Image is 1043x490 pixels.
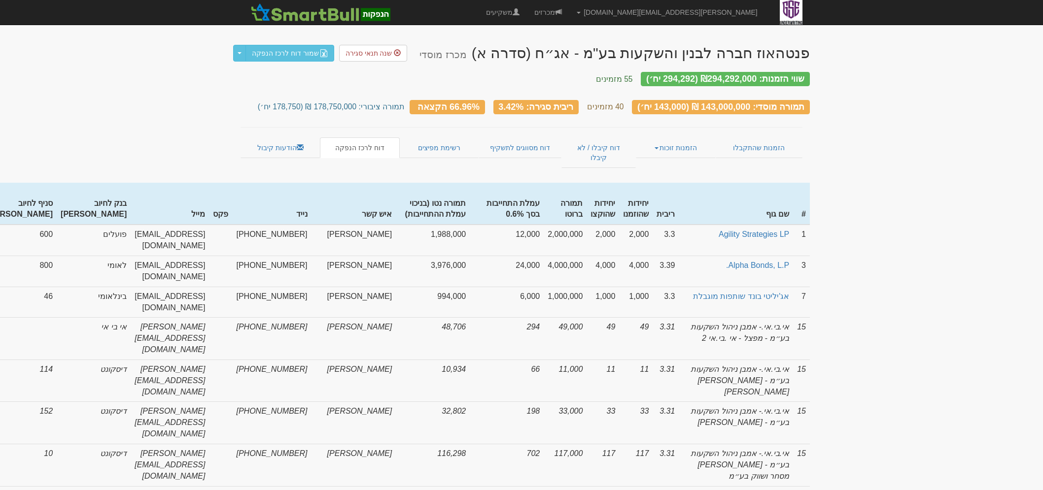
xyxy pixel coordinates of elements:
[312,183,396,225] th: איש קשר
[653,183,679,225] th: ריבית
[248,2,393,22] img: סמארטבול - מערכת לניהול הנפקות
[493,100,579,114] div: ריבית סגירה: 3.42%
[131,318,209,360] td: [PERSON_NAME][EMAIL_ADDRESS][DOMAIN_NAME]
[419,45,810,61] div: פנטהאוז חברה לבנין והשקעות בע"מ - אג״ח (סדרה א) - הנפקה לציבור
[232,318,311,360] td: [PHONE_NUMBER]
[587,183,619,225] th: יחידות שהוקצו
[587,256,619,287] td: 100%
[636,137,715,158] a: הזמנות זוכות
[57,402,131,444] td: 11 - דיסקונט
[544,318,587,360] td: 49,000
[653,287,679,318] td: 3.3
[587,402,619,444] td: 100%
[470,256,544,287] td: 24,000
[793,402,810,444] td: 15
[587,287,619,318] td: 100%
[131,256,209,287] td: [EMAIL_ADDRESS][DOMAIN_NAME]
[232,256,311,287] td: [PHONE_NUMBER]
[57,444,131,486] td: 11 - דיסקונט
[232,287,311,318] td: [PHONE_NUMBER]
[312,444,396,486] td: [PERSON_NAME]
[57,287,131,318] td: הבנק הבינלאומי הראשון (חבר בורסה) - 1313
[793,318,810,360] td: 15
[544,402,587,444] td: 33,000
[57,256,131,287] td: 10 - לאומי
[653,318,679,360] td: 3.31
[793,256,810,287] td: 3
[793,444,810,486] td: 15
[131,183,209,225] th: מייל
[470,402,544,444] td: 198
[320,137,399,158] a: דוח לרכז הנפקה
[470,225,544,256] td: 12,000
[544,359,587,402] td: 11,000
[320,49,328,57] img: excel-file-white.png
[619,444,653,486] td: מתוך - של אי.בי.אי.- אמבן ניהול השקעות בע"מ
[544,183,587,225] th: תמורה ברוטו
[693,292,789,300] a: אג'יליטי בונד שותפות מוגבלת
[561,137,636,168] a: דוח קיבלו / לא קיבלו
[232,402,311,444] td: [PHONE_NUMBER]
[312,287,396,318] td: [PERSON_NAME]
[726,261,789,269] a: Alpha Bonds, L.P.
[587,225,619,256] td: 100%
[400,137,479,158] a: רשימת מפיצים
[679,318,793,360] td: פיצול של 'אי.בי.אי.- אמבן ניהול השקעות בע"מ'
[619,402,653,444] td: מתוך - של אי.בי.אי.- אמבן ניהול השקעות בע"מ
[396,359,470,402] td: 10,934
[396,318,470,360] td: 48,706
[653,402,679,444] td: 3.31
[619,183,653,225] th: יחידות שהוזמנו
[57,183,131,225] th: בנק לחיוב [PERSON_NAME]
[241,137,320,158] a: הודעות קיבול
[653,256,679,287] td: 3.39
[587,444,619,486] td: 100%
[131,359,209,402] td: [PERSON_NAME][EMAIL_ADDRESS][DOMAIN_NAME]
[619,256,653,287] td: 4,000
[396,225,470,256] td: 1,988,000
[131,402,209,444] td: [PERSON_NAME][EMAIL_ADDRESS][DOMAIN_NAME]
[719,230,789,238] a: Agility Strategies LP
[619,287,653,318] td: 1,000
[544,256,587,287] td: 4,000,000
[793,183,810,225] th: #
[679,444,793,486] td: פיצול של 'אי.בי.אי.- אמבן ניהול השקעות בע"מ'
[312,225,396,256] td: [PERSON_NAME]
[596,75,633,83] small: 55 מזמינים
[544,444,587,486] td: 117,000
[232,183,311,225] th: נייד
[479,137,561,158] a: דוח מסווגים לתשקיף
[396,402,470,444] td: 32,802
[470,287,544,318] td: 6,000
[417,101,480,111] span: 66.96% הקצאה כולל מגבלות
[339,45,408,62] a: שנה תנאי סגירה
[470,318,544,360] td: 294
[57,318,131,360] td: שרותי בורסה והשקעות בישראל אי.בי.אי. (חבר בורסה) - 2303
[793,359,810,402] td: 15
[346,49,392,57] span: שנה תנאי סגירה
[470,359,544,402] td: 66
[470,183,544,225] th: עמלת התחייבות בסך 0.6%
[312,256,396,287] td: [PERSON_NAME]
[632,100,810,114] div: תמורה מוסדי: 143,000,000 ₪ (143,000 יח׳)
[312,318,396,360] td: [PERSON_NAME]
[641,72,810,86] div: שווי הזמנות: ₪294,292,000 (294,292 יח׳)
[679,402,793,444] td: פיצול של 'אי.בי.אי.- אמבן ניהול השקעות בע"מ'
[396,256,470,287] td: 3,976,000
[793,287,810,318] td: 7
[232,225,311,256] td: [PHONE_NUMBER]
[544,287,587,318] td: 1,000,000
[131,444,209,486] td: [PERSON_NAME][EMAIL_ADDRESS][DOMAIN_NAME]
[679,183,793,225] th: שם גוף
[57,225,131,256] td: 12 - פועלים
[232,444,311,486] td: [PHONE_NUMBER]
[470,444,544,486] td: 702
[716,137,802,158] a: הזמנות שהתקבלו
[396,183,470,225] th: תמורה נטו (בניכוי עמלת ההתחייבות)
[619,225,653,256] td: 2,000
[679,359,793,402] td: פיצול של 'אי.בי.אי.- אמבן ניהול השקעות בע"מ'
[619,318,653,360] td: מתוך - של אי.בי.אי.- אמבן ניהול השקעות בע"מ
[312,402,396,444] td: [PERSON_NAME]
[312,359,396,402] td: [PERSON_NAME]
[587,102,624,111] small: 40 מזמינים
